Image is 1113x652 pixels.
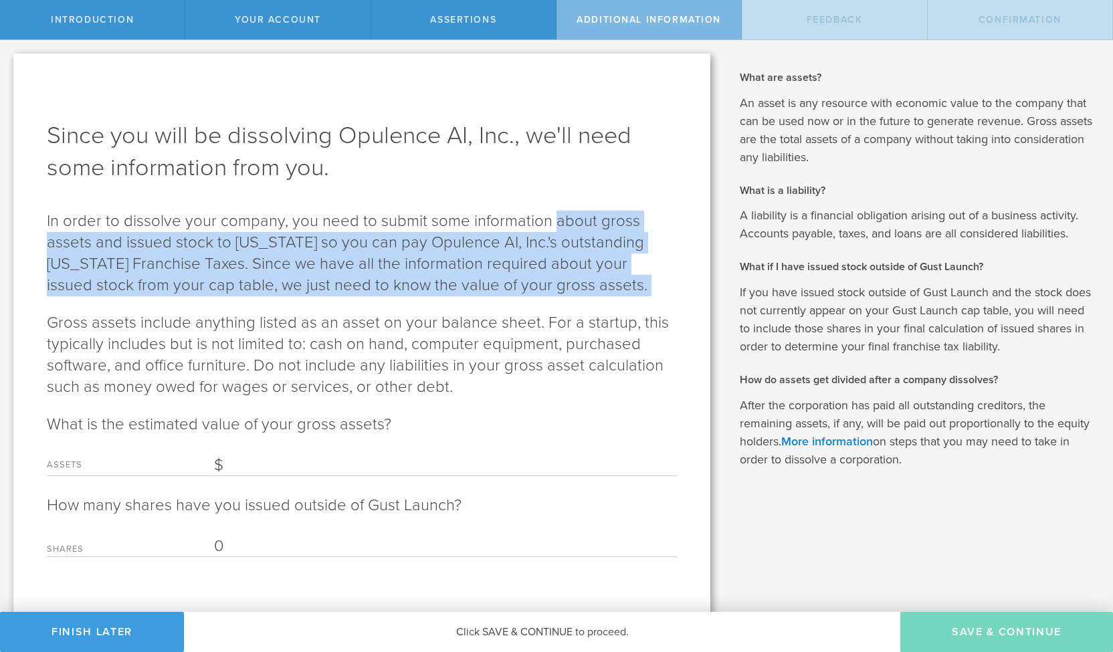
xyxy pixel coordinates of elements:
[47,461,214,475] label: Assets
[47,545,214,556] label: Shares
[900,612,1113,652] button: Save & Continue
[430,14,496,25] span: Assertions
[51,14,134,25] span: Introduction
[47,120,677,184] h1: Since you will be dissolving Opulence AI, Inc., we'll need some information from you.
[740,183,1093,198] h2: What is a liability?
[577,14,721,25] span: Additional Information
[47,495,677,516] p: How many shares have you issued outside of Gust Launch?
[740,207,1093,243] p: A liability is a financial obligation arising out of a business activity. Accounts payable, taxes...
[807,14,863,25] span: Feedback
[740,70,1093,85] h2: What are assets?
[740,284,1093,356] p: If you have issued stock outside of Gust Launch and the stock does not currently appear on your G...
[47,211,677,296] p: In order to dissolve your company, you need to submit some information about gross assets and iss...
[235,14,321,25] span: Your Account
[184,612,900,652] div: Click SAVE & CONTINUE to proceed.
[740,397,1093,469] p: After the corporation has paid all outstanding creditors, the remaining assets, if any, will be p...
[781,434,873,449] a: More information
[740,372,1093,387] h2: How do assets get divided after a company dissolves?
[740,94,1093,167] p: An asset is any resource with economic value to the company that can be used now or in the future...
[47,414,677,435] p: What is the estimated value of your gross assets?
[47,312,677,398] p: Gross assets include anything listed as an asset on your balance sheet. For a startup, this typic...
[740,259,1093,274] h2: What if I have issued stock outside of Gust Launch?
[979,14,1061,25] span: Confirmation
[1046,548,1113,612] iframe: Chat Widget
